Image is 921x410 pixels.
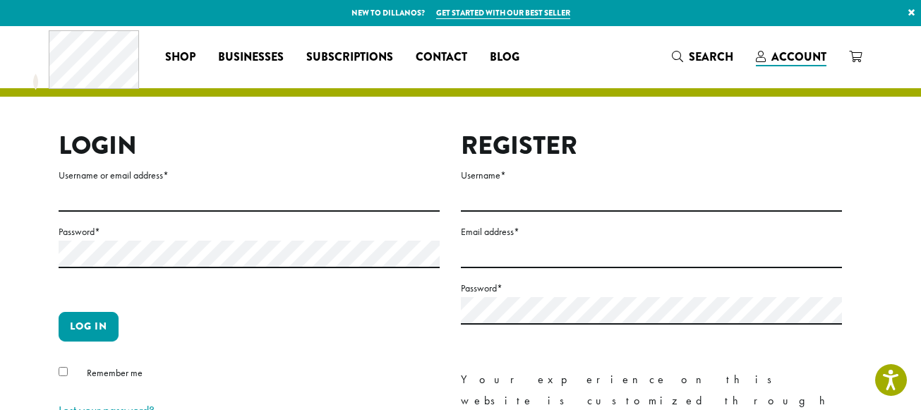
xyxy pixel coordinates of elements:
span: Remember me [87,366,143,379]
a: Search [661,45,745,68]
span: Blog [490,49,519,66]
h2: Login [59,131,440,161]
a: Shop [154,46,207,68]
span: Account [771,49,826,65]
span: Contact [416,49,467,66]
label: Password [59,223,440,241]
label: Email address [461,223,842,241]
label: Username or email address [59,167,440,184]
a: Get started with our best seller [436,7,570,19]
span: Subscriptions [306,49,393,66]
label: Password [461,279,842,297]
button: Log in [59,312,119,342]
span: Search [689,49,733,65]
span: Businesses [218,49,284,66]
label: Username [461,167,842,184]
h2: Register [461,131,842,161]
span: Shop [165,49,195,66]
